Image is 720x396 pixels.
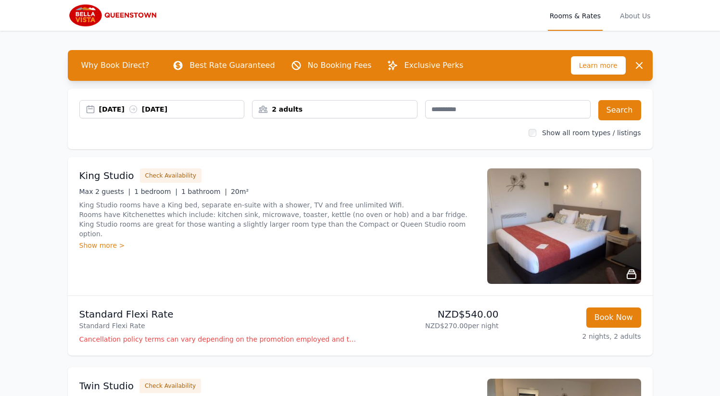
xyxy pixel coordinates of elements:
p: Cancellation policy terms can vary depending on the promotion employed and the time of stay of th... [79,334,356,344]
button: Check Availability [139,379,201,393]
p: No Booking Fees [308,60,372,71]
div: Show more > [79,241,476,250]
h3: King Studio [79,169,134,182]
button: Search [598,100,641,120]
h3: Twin Studio [79,379,134,393]
p: Standard Flexi Rate [79,307,356,321]
div: 2 adults [253,104,417,114]
span: Max 2 guests | [79,188,131,195]
p: 2 nights, 2 adults [506,332,641,341]
button: Book Now [586,307,641,328]
span: Why Book Direct? [74,56,157,75]
p: Best Rate Guaranteed [189,60,275,71]
p: NZD$540.00 [364,307,499,321]
span: 1 bedroom | [134,188,177,195]
img: Bella Vista Queenstown [68,4,160,27]
p: King Studio rooms have a King bed, separate en-suite with a shower, TV and free unlimited Wifi. R... [79,200,476,239]
button: Check Availability [140,168,202,183]
p: Standard Flexi Rate [79,321,356,331]
span: 1 bathroom | [181,188,227,195]
label: Show all room types / listings [542,129,641,137]
span: 20m² [231,188,249,195]
p: Exclusive Perks [404,60,463,71]
div: [DATE] [DATE] [99,104,244,114]
span: Learn more [571,56,626,75]
p: NZD$270.00 per night [364,321,499,331]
